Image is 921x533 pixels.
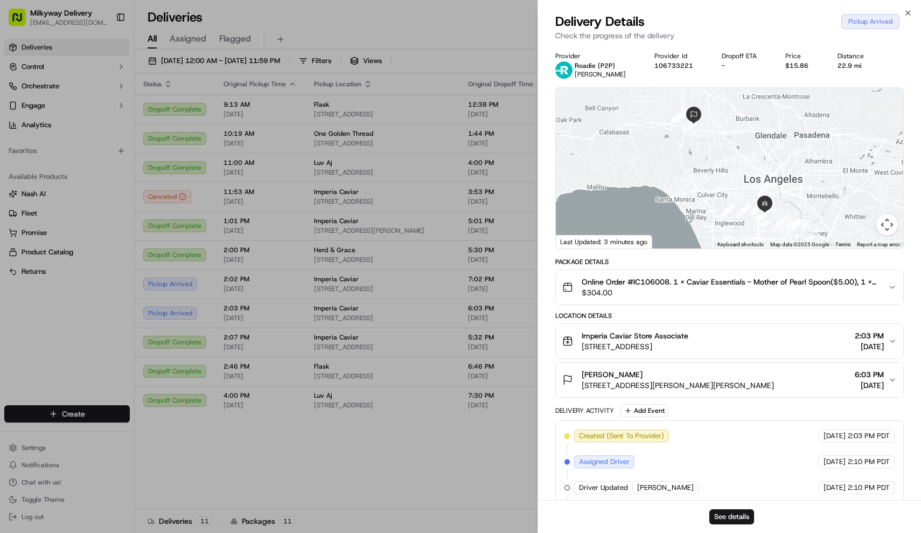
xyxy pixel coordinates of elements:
[721,204,735,218] div: 23
[848,483,890,493] span: 2:10 PM PDT
[575,70,626,79] span: [PERSON_NAME]
[835,241,850,247] a: Terms (opens in new tab)
[620,404,668,417] button: Add Event
[582,276,880,287] span: Online Order #IC106008. 1 x Caviar Essentials - Mother of Pearl Spoon($5.00), 1 x Bluefin Tuna Be...
[555,312,904,320] div: Location Details
[824,457,846,467] span: [DATE]
[785,61,820,70] div: $15.86
[750,201,764,215] div: 21
[582,369,643,380] span: [PERSON_NAME]
[848,431,890,441] span: 2:03 PM PDT
[772,217,786,231] div: 15
[555,13,645,30] span: Delivery Details
[582,330,688,341] span: Imperia Caviar Store Associate
[582,287,880,298] span: $304.00
[737,203,751,217] div: 22
[559,234,594,248] img: Google
[722,52,768,60] div: Dropoff ETA
[787,219,801,233] div: 9
[716,236,730,250] div: 24
[555,61,573,79] img: roadie-logo-v2.jpg
[559,234,594,248] a: Open this area in Google Maps (opens a new window)
[582,341,688,352] span: [STREET_ADDRESS]
[555,52,637,60] div: Provider
[637,483,694,493] span: [PERSON_NAME]
[671,108,685,122] div: 57
[855,369,884,380] span: 6:03 PM
[709,509,754,524] button: See details
[760,213,775,227] div: 16
[855,330,884,341] span: 2:03 PM
[824,431,846,441] span: [DATE]
[717,241,764,248] button: Keyboard shortcuts
[857,241,900,247] a: Report a map error
[722,61,768,70] div: -
[555,406,614,415] div: Delivery Activity
[575,61,626,70] p: Roadie (P2P)
[579,431,664,441] span: Created (Sent To Provider)
[855,341,884,352] span: [DATE]
[805,229,819,243] div: 1
[838,52,875,60] div: Distance
[686,117,700,131] div: 39
[579,483,628,493] span: Driver Updated
[770,241,829,247] span: Map data ©2025 Google
[848,457,890,467] span: 2:10 PM PDT
[876,214,898,236] button: Map camera controls
[555,30,904,41] p: Check the progress of the delivery
[785,52,820,60] div: Price
[555,258,904,266] div: Package Details
[675,109,689,123] div: 59
[654,52,704,60] div: Provider Id
[855,380,884,391] span: [DATE]
[758,206,772,220] div: 20
[556,235,652,248] div: Last Updated: 3 minutes ago
[556,270,904,304] button: Online Order #IC106008. 1 x Caviar Essentials - Mother of Pearl Spoon($5.00), 1 x Bluefin Tuna Be...
[582,380,774,391] span: [STREET_ADDRESS][PERSON_NAME][PERSON_NAME]
[579,457,630,467] span: Assigned Driver
[672,109,686,123] div: 58
[838,61,875,70] div: 22.9 mi
[824,483,846,493] span: [DATE]
[654,61,693,70] button: 106733221
[556,363,904,397] button: [PERSON_NAME][STREET_ADDRESS][PERSON_NAME][PERSON_NAME]6:03 PM[DATE]
[556,324,904,358] button: Imperia Caviar Store Associate[STREET_ADDRESS]2:03 PM[DATE]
